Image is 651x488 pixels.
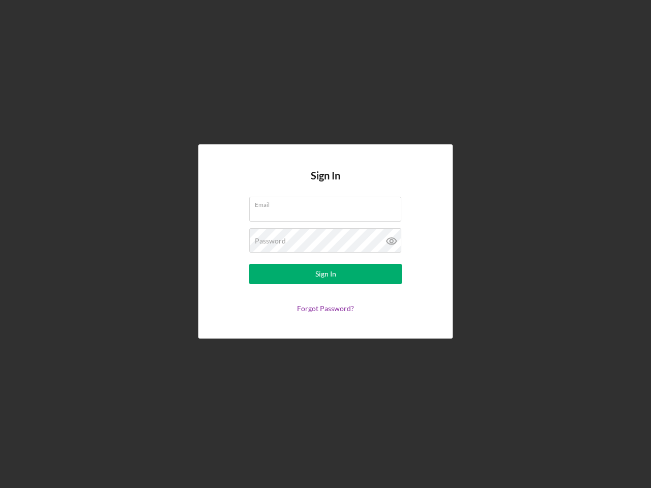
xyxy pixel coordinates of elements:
a: Forgot Password? [297,304,354,313]
button: Sign In [249,264,402,284]
h4: Sign In [311,170,340,197]
label: Password [255,237,286,245]
label: Email [255,197,401,208]
div: Sign In [315,264,336,284]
